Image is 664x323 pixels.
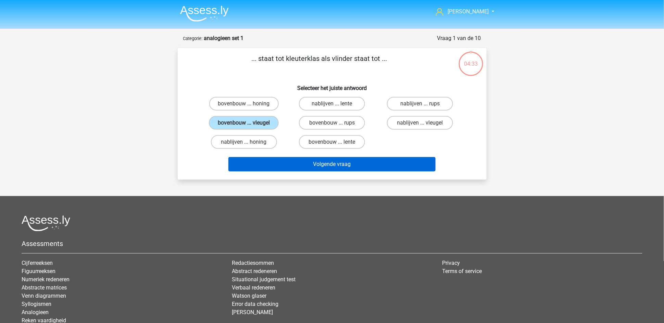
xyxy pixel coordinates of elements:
p: ... staat tot kleuterklas als vlinder staat tot ... [189,53,450,74]
a: Syllogismen [22,301,51,307]
label: nablijven ... vleugel [387,116,453,130]
a: Verbaal redeneren [232,284,275,291]
div: Vraag 1 van de 10 [437,34,481,42]
a: Figuurreeksen [22,268,55,274]
small: Categorie: [183,36,203,41]
a: Redactiesommen [232,260,274,266]
a: Analogieen [22,309,49,315]
a: Numeriek redeneren [22,276,70,283]
label: bovenbouw ... honing [209,97,279,111]
a: Error data checking [232,301,278,307]
a: Situational judgement test [232,276,296,283]
a: Privacy [442,260,460,266]
label: nablijven ... lente [299,97,365,111]
a: [PERSON_NAME] [433,8,489,16]
a: Terms of service [442,268,482,274]
a: Cijferreeksen [22,260,53,266]
img: Assessly [180,5,229,22]
a: Abstract redeneren [232,268,277,274]
img: Assessly logo [22,215,70,231]
label: bovenbouw ... rups [299,116,365,130]
label: nablijven ... rups [387,97,453,111]
strong: analogieen set 1 [204,35,244,41]
a: Watson glaser [232,293,266,299]
label: nablijven ... honing [211,135,277,149]
div: 04:33 [458,51,484,68]
button: Volgende vraag [228,157,436,171]
a: Abstracte matrices [22,284,67,291]
a: [PERSON_NAME] [232,309,273,315]
span: [PERSON_NAME] [448,8,489,15]
a: Venn diagrammen [22,293,66,299]
label: bovenbouw ... lente [299,135,365,149]
label: bovenbouw ... vleugel [209,116,279,130]
h5: Assessments [22,240,642,248]
h6: Selecteer het juiste antwoord [189,79,476,91]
